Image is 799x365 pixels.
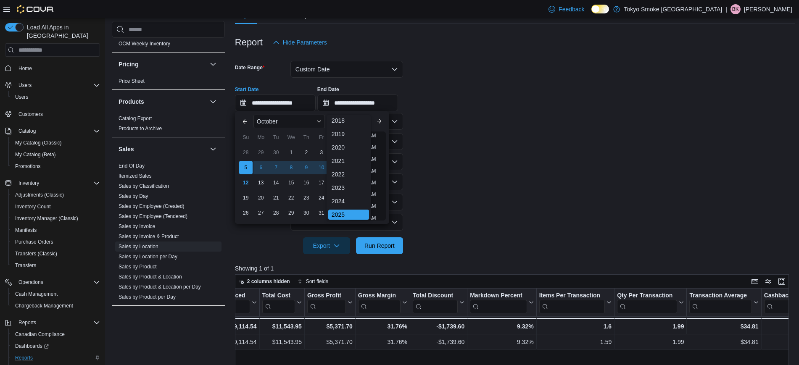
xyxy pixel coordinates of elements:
[119,213,187,220] span: Sales by Employee (Tendered)
[119,243,158,250] span: Sales by Location
[617,292,677,313] div: Qty Per Transaction
[12,190,67,200] a: Adjustments (Classic)
[470,292,527,313] div: Markdown Percent
[269,206,283,220] div: day-28
[119,264,157,270] a: Sales by Product
[12,213,100,223] span: Inventory Manager (Classic)
[239,206,253,220] div: day-26
[24,23,100,40] span: Load All Apps in [GEOGRAPHIC_DATA]
[12,225,40,235] a: Manifests
[372,115,386,128] button: Next month
[285,176,298,189] div: day-15
[262,337,301,347] div: $11,543.95
[391,118,398,125] button: Open list of options
[300,161,313,174] div: day-9
[12,225,100,235] span: Manifests
[300,131,313,144] div: Th
[208,97,218,107] button: Products
[235,264,795,273] p: Showing 1 of 1
[315,176,328,189] div: day-17
[254,131,268,144] div: Mo
[294,276,332,286] button: Sort fields
[358,337,407,347] div: 31.76%
[119,203,185,209] a: Sales by Employee (Created)
[328,156,369,166] div: 2021
[689,292,752,313] div: Transaction Average
[238,115,252,128] button: Previous Month
[391,138,398,145] button: Open list of options
[12,353,100,363] span: Reports
[308,237,345,254] span: Export
[269,176,283,189] div: day-14
[269,131,283,144] div: Tu
[119,284,201,290] span: Sales by Product & Location per Day
[328,196,369,206] div: 2024
[119,203,185,210] span: Sales by Employee (Created)
[119,244,158,249] a: Sales by Location
[15,277,100,287] span: Operations
[545,1,588,18] a: Feedback
[315,131,328,144] div: Fr
[119,234,179,239] a: Sales by Invoice & Product
[235,37,263,47] h3: Report
[119,145,206,153] button: Sales
[119,41,170,47] a: OCM Weekly Inventory
[15,291,58,297] span: Cash Management
[15,343,49,349] span: Dashboards
[254,176,268,189] div: day-13
[300,191,313,205] div: day-23
[206,292,250,313] div: Total Invoiced
[18,111,43,118] span: Customers
[470,292,533,313] button: Markdown Percent
[119,60,206,68] button: Pricing
[12,301,76,311] a: Chargeback Management
[206,321,256,331] div: $19,114.54
[285,161,298,174] div: day-8
[15,63,100,73] span: Home
[15,109,100,119] span: Customers
[18,279,43,286] span: Operations
[12,138,65,148] a: My Catalog (Classic)
[119,145,134,153] h3: Sales
[18,319,36,326] span: Reports
[591,5,609,13] input: Dark Mode
[254,161,268,174] div: day-6
[15,192,64,198] span: Adjustments (Classic)
[12,301,100,311] span: Chargeback Management
[328,210,369,220] div: 2025
[208,144,218,154] button: Sales
[235,64,265,71] label: Date Range
[328,116,369,126] div: 2018
[12,249,61,259] a: Transfers (Classic)
[300,146,313,159] div: day-2
[15,94,28,100] span: Users
[730,4,741,14] div: Bonnie Kissoon
[539,337,612,347] div: 1.59
[8,91,103,103] button: Users
[269,146,283,159] div: day-30
[15,80,100,90] span: Users
[247,278,290,285] span: 2 columns hidden
[269,34,330,51] button: Hide Parameters
[8,248,103,260] button: Transfers (Classic)
[689,337,758,347] div: $34.81
[617,292,677,300] div: Qty Per Transaction
[15,239,53,245] span: Purchase Orders
[328,183,369,193] div: 2023
[119,273,182,280] span: Sales by Product & Location
[18,180,39,186] span: Inventory
[15,318,100,328] span: Reports
[12,341,52,351] a: Dashboards
[12,92,100,102] span: Users
[12,150,59,160] a: My Catalog (Beta)
[18,128,36,134] span: Catalog
[307,337,353,347] div: $5,371.70
[12,260,100,270] span: Transfers
[15,151,56,158] span: My Catalog (Beta)
[328,142,369,152] div: 2020
[413,292,464,313] button: Total Discount
[617,292,684,313] button: Qty Per Transaction
[15,109,46,119] a: Customers
[254,146,268,159] div: day-29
